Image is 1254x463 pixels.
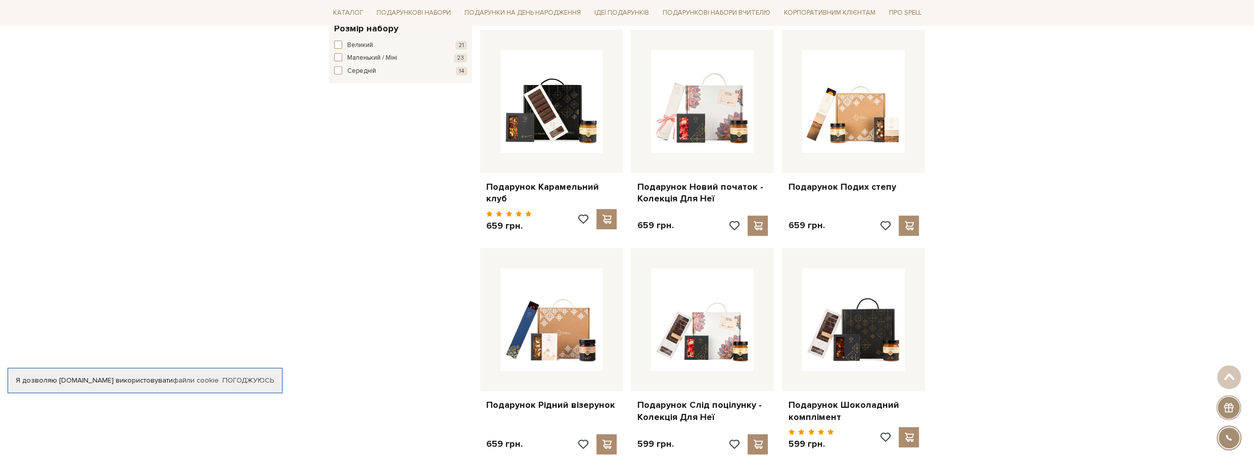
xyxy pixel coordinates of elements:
[460,5,585,21] a: Подарунки на День народження
[454,54,467,62] span: 23
[222,376,274,385] a: Погоджуюсь
[455,41,467,50] span: 21
[637,181,768,205] a: Подарунок Новий початок - Колекція Для Неї
[173,376,219,385] a: файли cookie
[788,438,834,450] p: 599 грн.
[637,438,673,450] p: 599 грн.
[486,438,523,450] p: 659 грн.
[334,66,467,76] button: Середній 14
[456,67,467,75] span: 14
[788,181,919,193] a: Подарунок Подих степу
[329,5,367,21] a: Каталог
[486,220,532,232] p: 659 грн.
[788,399,919,423] a: Подарунок Шоколадний комплімент
[8,376,282,385] div: Я дозволяю [DOMAIN_NAME] використовувати
[334,22,398,35] span: Розмір набору
[334,40,467,51] button: Великий 21
[373,5,455,21] a: Подарункові набори
[347,40,373,51] span: Великий
[885,5,925,21] a: Про Spell
[347,66,376,76] span: Середній
[659,4,774,21] a: Подарункові набори Вчителю
[486,399,617,411] a: Подарунок Рідний візерунок
[590,5,653,21] a: Ідеї подарунків
[637,220,673,231] p: 659 грн.
[486,181,617,205] a: Подарунок Карамельний клуб
[347,53,397,63] span: Маленький / Міні
[637,399,768,423] a: Подарунок Слід поцілунку - Колекція Для Неї
[334,53,467,63] button: Маленький / Міні 23
[788,220,824,231] p: 659 грн.
[780,5,879,21] a: Корпоративним клієнтам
